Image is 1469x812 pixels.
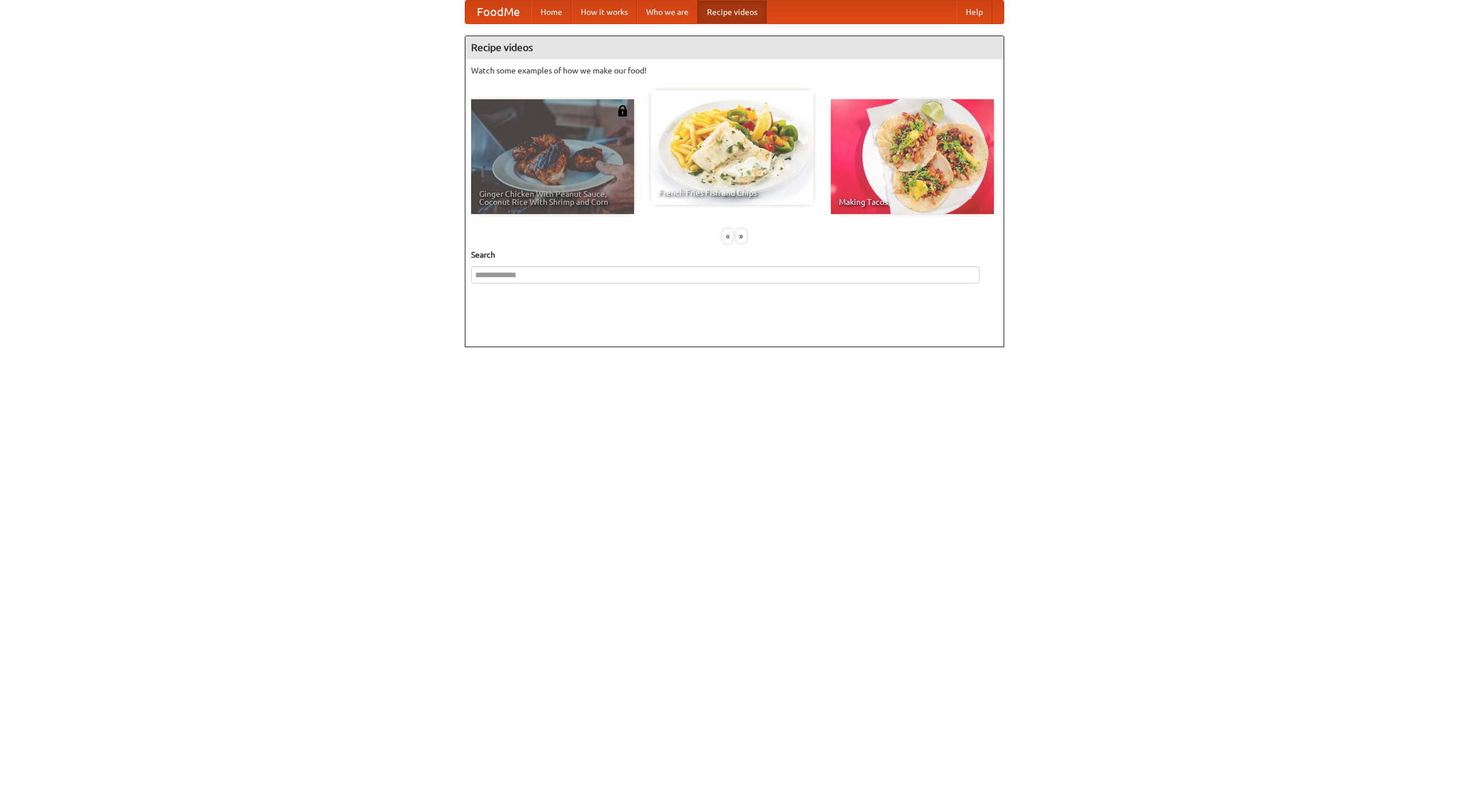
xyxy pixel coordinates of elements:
a: Making Tacos [831,99,994,214]
div: « [722,229,733,243]
a: Home [531,1,572,24]
p: Watch some examples of how we make our food! [471,65,998,76]
span: French Fries Fish and Chips [659,189,806,197]
a: How it works [572,1,637,24]
a: FoodMe [465,1,531,24]
div: » [736,229,747,243]
a: Who we are [637,1,698,24]
a: French Fries Fish and Chips [651,90,814,205]
a: Recipe videos [698,1,767,24]
img: 483408.png [617,105,628,116]
h5: Search [471,249,998,261]
h4: Recipe videos [465,36,1004,59]
span: Making Tacos [839,198,986,206]
a: Help [957,1,992,24]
